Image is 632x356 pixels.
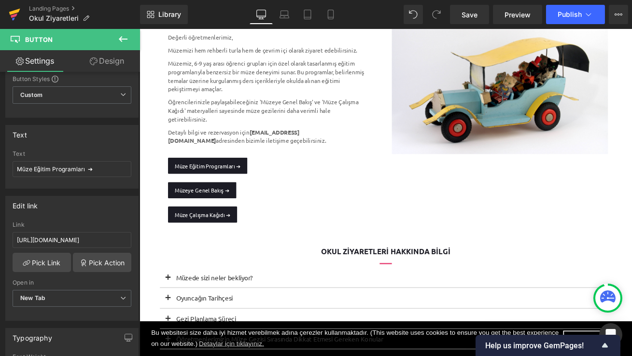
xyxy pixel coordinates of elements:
[140,5,188,24] a: New Library
[158,10,181,19] span: Library
[43,290,541,300] p: Müzede sizi neler bekliyor?
[25,36,53,43] span: Button
[34,118,268,143] p: Detaylı bilgi ve rezervasyon için adresinden bizimle iletişime geçebilirsiniz.
[20,294,45,301] b: New Tab
[13,279,131,286] div: Open in
[13,151,131,157] div: Text
[34,5,268,21] p: Değerli öğretmenlerimiz,
[13,196,38,210] div: Edit link
[599,323,622,346] div: Open Intercom Messenger
[13,75,131,82] div: Button Styles
[485,340,611,351] button: Show survey - Help us improve GemPages!
[34,153,128,172] a: Müze Eğitim Programları ➔
[493,5,542,24] a: Preview
[43,315,541,324] p: Oyuncağın Tarihçesi
[558,11,582,18] span: Publish
[43,339,541,348] p: Gezi Planlama Süreci
[72,50,142,72] a: Design
[34,211,116,230] a: Müze Çalışma Kağıdı ➔
[13,253,71,272] a: Pick Link
[73,253,131,272] a: Pick Action
[404,5,423,24] button: Undo
[485,341,599,350] span: Help us improve GemPages!
[34,182,115,201] a: Müzeye Genel Bakış ➔
[34,21,258,30] span: Müzemizi hem rehberli turla hem de çevrim içi olarak ziyaret edebilirsiniz.
[29,5,140,13] a: Landing Pages
[505,10,531,20] span: Preview
[34,118,190,137] strong: [EMAIL_ADDRESS][DOMAIN_NAME]
[546,5,605,24] button: Publish
[319,5,342,24] a: Mobile
[216,259,369,270] font: OKUL ZİYARETLERİ HAKKINDA BİLGİ
[13,125,27,139] div: Text
[29,14,79,22] span: Okul Ziyaretleri
[13,329,52,342] div: Typography
[273,5,296,24] a: Laptop
[13,232,131,248] input: https://your-shop.myshopify.com
[296,5,319,24] a: Tablet
[609,5,628,24] button: More
[13,221,131,228] div: Link
[462,10,478,20] span: Save
[20,91,42,99] b: Custom
[250,5,273,24] a: Desktop
[34,37,267,76] span: Müzemiz, 6-9 yaş arası öğrenci grupları için özel olarak tasarlanmış eğitim programlarıyla benzer...
[34,82,268,118] p: Öğrencilerinizle paylaşabileceğiniz 'Müzeye Genel Bakış' ve 'Müze Çalışma Kağıdı' materyalleri sa...
[427,5,446,24] button: Redo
